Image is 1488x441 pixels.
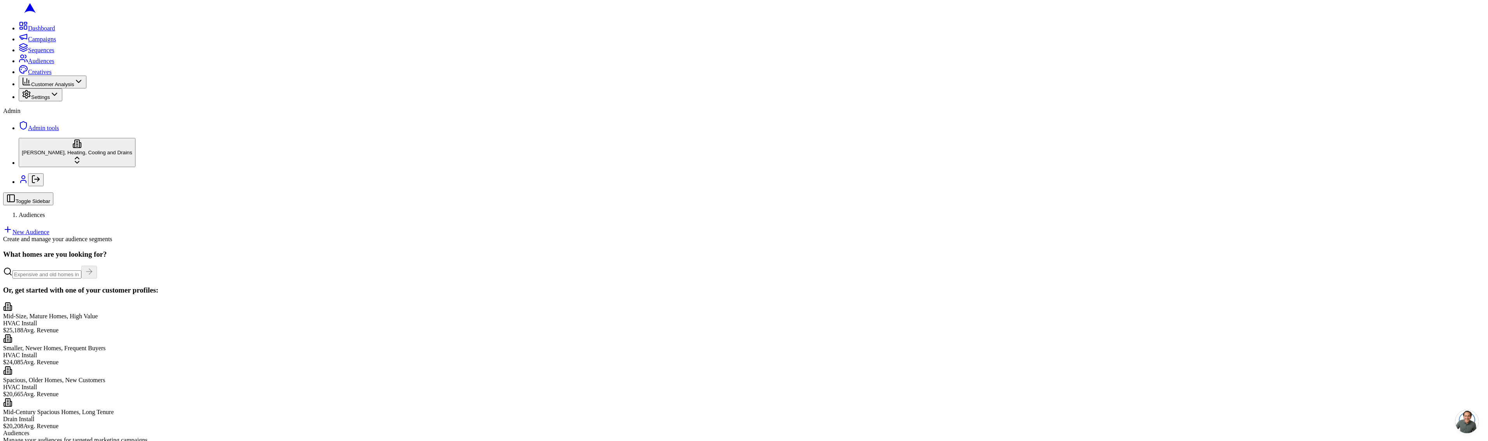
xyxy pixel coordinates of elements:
[28,36,56,42] span: Campaigns
[19,69,51,75] a: Creatives
[28,173,44,186] button: Log out
[3,250,1485,259] h3: What homes are you looking for?
[3,345,1485,352] div: Smaller, Newer Homes, Frequent Buyers
[28,47,55,53] span: Sequences
[31,94,50,100] span: Settings
[28,25,55,32] span: Dashboard
[31,81,74,87] span: Customer Analysis
[23,423,58,429] span: Avg. Revenue
[28,58,55,64] span: Audiences
[28,69,51,75] span: Creatives
[3,212,1485,219] nav: breadcrumb
[23,359,58,365] span: Avg. Revenue
[3,352,37,358] span: HVAC Install
[3,286,1485,295] h3: Or, get started with one of your customer profiles:
[19,25,55,32] a: Dashboard
[3,236,1485,243] div: Create and manage your audience segments
[28,125,59,131] span: Admin tools
[23,391,58,397] span: Avg. Revenue
[3,423,23,429] span: $ 20,208
[1455,410,1479,433] div: Open chat
[3,430,1485,437] div: Audiences
[23,327,58,333] span: Avg. Revenue
[22,150,132,155] span: [PERSON_NAME], Heating, Cooling and Drains
[3,377,1485,384] div: Spacious, Older Homes, New Customers
[3,192,53,205] button: Toggle Sidebar
[3,409,1485,416] div: Mid-Century Spacious Homes, Long Tenure
[3,359,23,365] span: $ 24,085
[19,36,56,42] a: Campaigns
[3,327,23,333] span: $ 25,188
[3,416,34,422] span: Drain Install
[19,125,59,131] a: Admin tools
[19,47,55,53] a: Sequences
[19,88,62,101] button: Settings
[3,229,49,235] a: New Audience
[3,391,23,397] span: $ 20,665
[3,313,1485,320] div: Mid-Size, Mature Homes, High Value
[19,76,86,88] button: Customer Analysis
[19,138,135,167] button: [PERSON_NAME], Heating, Cooling and Drains
[3,384,37,390] span: HVAC Install
[16,198,50,204] span: Toggle Sidebar
[19,58,55,64] a: Audiences
[19,212,45,218] span: Audiences
[3,320,37,326] span: HVAC Install
[3,108,1485,115] div: Admin
[12,270,81,279] input: Expensive and old homes in greater SF Bay Area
